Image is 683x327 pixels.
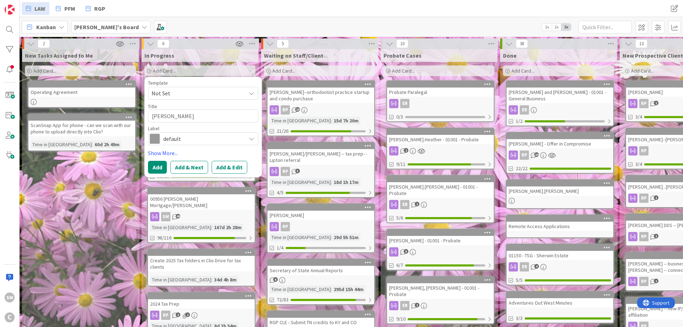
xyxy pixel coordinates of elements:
a: Show More... [148,149,258,157]
div: [PERSON_NAME], [PERSON_NAME] - 01001 - Probate [387,277,494,299]
div: [PERSON_NAME] - 01001 - Probate [387,236,494,245]
div: ER [387,99,494,108]
span: LAW [35,4,45,13]
a: [PERSON_NAME].Heather - 01001 - Probate9/11 [386,128,494,169]
div: ER [507,105,613,115]
span: 10 [396,39,408,48]
div: Remote Access Applications [507,215,613,231]
div: [PERSON_NAME]/[PERSON_NAME] -- tax prep- - Lipton referral [268,149,374,165]
span: RGP [94,4,105,13]
span: PFM [64,4,75,13]
span: 2 [404,148,408,153]
div: 295d 15h 44m [332,285,365,293]
div: C [5,312,15,322]
div: RP [268,105,374,115]
div: [PERSON_NAME] [268,204,374,220]
div: [PERSON_NAME]--orthodontist practice startup and condo purchase [268,81,374,103]
span: Add Card... [153,68,176,74]
div: Time in [GEOGRAPHIC_DATA] [270,117,331,125]
div: Remote Access Applications [507,222,613,231]
a: [PERSON_NAME] - Offer in CompromiseRP22/22 [506,132,614,174]
span: 21/26 [277,127,288,135]
div: 00956 [PERSON_NAME] Mortgage/[PERSON_NAME] [148,188,255,210]
div: 18d 1h 17m [332,178,360,186]
span: 15 [534,152,539,157]
a: RGP [81,2,110,15]
span: Support [15,1,32,10]
div: RP [281,222,290,231]
div: RP [161,311,170,320]
span: 6/7 [396,262,403,269]
input: Quick Filter... [578,21,632,33]
span: 4/5 [277,189,284,196]
div: [PERSON_NAME] - 01001 - Probate [387,230,494,245]
div: SM [148,212,255,221]
div: 34d 4h 8m [212,276,238,284]
div: ER [520,262,529,271]
div: Operating Agreement [28,88,135,97]
span: 1/2 [516,117,523,125]
div: Adventures Out West Minutes [507,292,613,307]
div: 60d 2h 49m [93,141,121,148]
span: : [331,117,332,125]
div: Operating Agreement [28,81,135,97]
a: 00956 [PERSON_NAME] Mortgage/[PERSON_NAME]SMTime in [GEOGRAPHIC_DATA]:167d 2h 28m98/116 [147,187,255,243]
span: 98/116 [157,234,171,242]
span: 38 [516,39,528,48]
div: [PERSON_NAME]/[PERSON_NAME] -- tax prep- - Lipton referral [268,143,374,165]
span: Done [503,52,517,59]
div: RP [639,146,648,155]
span: Not Set [152,89,240,98]
div: [PERSON_NAME].Heather - 01001 - Probate [387,135,494,144]
a: [PERSON_NAME]RPTime in [GEOGRAPHIC_DATA]:29d 5h 51m1/4 [267,204,375,253]
span: New Tasks Assigned to Me [25,52,93,59]
a: Create 2025 Tax folders in Clio Drive for tax clientsTime in [GEOGRAPHIC_DATA]:34d 4h 8m [147,249,255,286]
div: RP [281,167,290,176]
button: Add & Next [170,161,208,174]
div: ER [507,262,613,271]
span: 9/10 [396,315,406,323]
span: 9/11 [396,160,406,168]
div: RP [639,99,648,108]
span: 1 [415,202,419,206]
div: [PERSON_NAME] [268,211,374,220]
div: Adventures Out West Minutes [507,298,613,307]
a: [PERSON_NAME]--orthodontist practice startup and condo purchaseRPTime in [GEOGRAPHIC_DATA]:15d 7h... [267,80,375,136]
span: 13 [295,107,300,112]
div: RP [148,311,255,320]
span: Template [148,80,168,85]
span: In Progress [144,52,174,59]
div: RP [268,167,374,176]
div: RP [520,151,529,160]
span: 2 [176,312,180,317]
span: : [211,223,212,231]
div: [PERSON_NAME] - Offer in Compromise [507,139,613,148]
div: Time in [GEOGRAPHIC_DATA] [270,285,331,293]
span: 3/4 [635,113,642,121]
div: RP [507,151,613,160]
div: 01150 - TSG - Sherwin Estate [507,251,613,260]
span: 3 [295,169,300,173]
div: Time in [GEOGRAPHIC_DATA] [31,141,92,148]
div: [PERSON_NAME].[PERSON_NAME] - 01001 - Probate [387,176,494,198]
span: 5 [277,39,289,48]
span: 1 [415,303,419,307]
span: : [211,276,212,284]
div: Time in [GEOGRAPHIC_DATA] [270,178,331,186]
span: 48 [176,214,180,218]
div: ER [400,99,409,108]
div: Time in [GEOGRAPHIC_DATA] [270,233,331,241]
div: ScanSnap App for phone - can we scan with our phone to upload directly into Clio? [28,121,135,136]
div: ER [520,105,529,115]
span: : [331,285,332,293]
span: Kanban [36,23,56,31]
span: Add Card... [512,68,534,74]
span: 5/6 [396,214,403,222]
span: 1 [654,101,658,105]
button: Add & Edit [212,161,247,174]
div: 15d 7h 20m [332,117,360,125]
a: [PERSON_NAME] - 01001 - Probate6/7 [386,229,494,270]
span: 3x [561,23,571,31]
textarea: [PERSON_NAME] [148,110,258,122]
div: RP [639,194,648,203]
